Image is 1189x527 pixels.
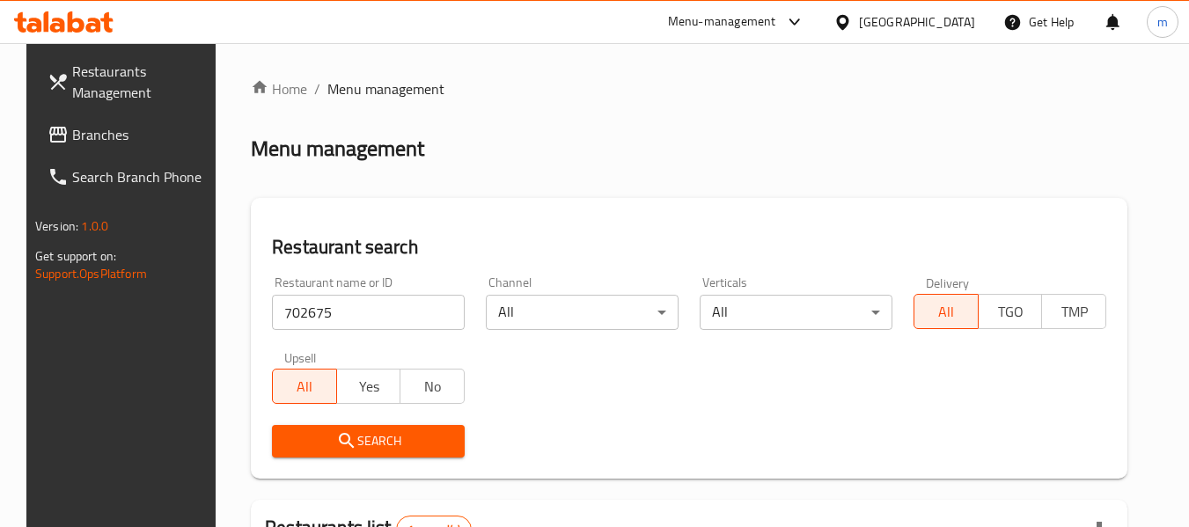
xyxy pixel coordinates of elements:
[251,78,307,99] a: Home
[72,61,211,103] span: Restaurants Management
[251,78,1127,99] nav: breadcrumb
[272,234,1106,260] h2: Restaurant search
[286,430,451,452] span: Search
[72,124,211,145] span: Branches
[251,135,424,163] h2: Menu management
[1157,12,1168,32] span: m
[859,12,975,32] div: [GEOGRAPHIC_DATA]
[327,78,444,99] span: Menu management
[272,295,465,330] input: Search for restaurant name or ID..
[407,374,458,399] span: No
[272,425,465,457] button: Search
[33,156,225,198] a: Search Branch Phone
[921,299,972,325] span: All
[344,374,394,399] span: Yes
[35,215,78,238] span: Version:
[486,295,679,330] div: All
[986,299,1036,325] span: TGO
[1041,294,1106,329] button: TMP
[33,50,225,113] a: Restaurants Management
[81,215,108,238] span: 1.0.0
[284,351,317,363] label: Upsell
[978,294,1043,329] button: TGO
[272,369,337,404] button: All
[33,113,225,156] a: Branches
[280,374,330,399] span: All
[668,11,776,33] div: Menu-management
[700,295,892,330] div: All
[400,369,465,404] button: No
[914,294,979,329] button: All
[1049,299,1099,325] span: TMP
[336,369,401,404] button: Yes
[314,78,320,99] li: /
[35,262,147,285] a: Support.OpsPlatform
[35,245,116,267] span: Get support on:
[72,166,211,187] span: Search Branch Phone
[926,276,970,289] label: Delivery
